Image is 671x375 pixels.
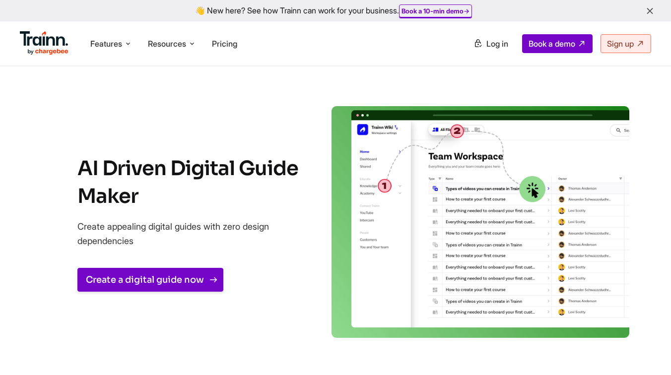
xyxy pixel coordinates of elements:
span: Log in [486,39,508,49]
span: Resources [148,38,186,49]
img: Trainn Logo [20,31,68,55]
a: Book a 10-min demo→ [402,7,470,15]
span: Features [90,38,122,49]
b: Book a 10-min demo [402,7,464,15]
iframe: Chat Widget [621,327,671,375]
a: Log in [468,35,514,53]
a: Create a digital guide now [77,268,223,292]
p: Create appealing digital guides with zero design dependencies [77,219,316,248]
img: Digital Guide Maker [332,106,629,338]
a: Sign up [601,34,651,53]
span: Book a demo [529,39,575,49]
a: Book a demo [522,34,593,53]
a: Pricing [212,39,237,49]
h1: AI Driven Digital Guide Maker [77,155,316,210]
div: 👋 New here? See how Trainn can work for your business. [6,6,665,15]
span: Sign up [607,39,634,49]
